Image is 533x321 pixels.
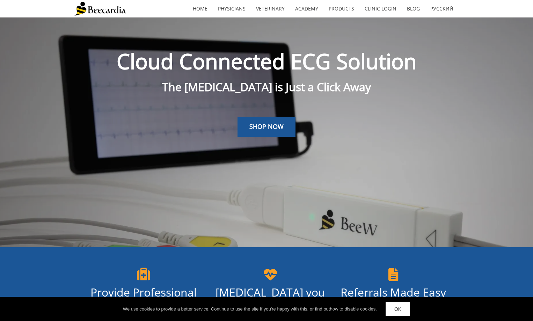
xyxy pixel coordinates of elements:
[188,1,213,17] a: home
[162,79,371,94] span: The [MEDICAL_DATA] is Just a Click Away
[123,306,377,313] div: We use cookies to provide a better service. Continue to use the site If you're happy with this, o...
[251,1,290,17] a: Veterinary
[238,117,295,137] a: SHOP NOW
[290,1,323,17] a: Academy
[216,285,325,310] span: [MEDICAL_DATA] you can trust
[402,1,425,17] a: Blog
[330,306,375,312] a: how to disable cookies
[359,1,402,17] a: Clinic Login
[341,285,446,300] span: Referrals Made Easy
[213,1,251,17] a: Physicians
[74,2,126,16] img: Beecardia
[249,122,284,131] span: SHOP NOW
[386,302,410,316] a: OK
[425,1,459,17] a: Русский
[117,47,417,75] span: Cloud Connected ECG Solution
[90,285,197,310] span: Provide Professional Heart-care
[323,1,359,17] a: Products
